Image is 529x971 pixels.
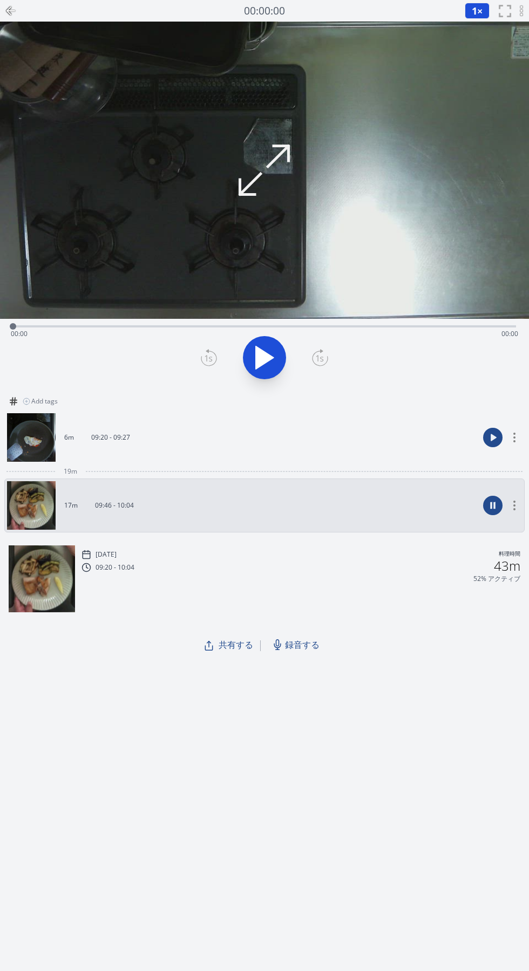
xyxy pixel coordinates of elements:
span: 19m [64,467,77,476]
button: Add tags [18,393,62,410]
span: 録音する [285,638,320,651]
p: 09:20 - 10:04 [96,563,134,572]
span: Add tags [31,397,58,406]
p: [DATE] [96,550,117,559]
a: 録音する [268,634,326,655]
img: 250828002135_thumb.jpeg [7,413,56,462]
span: | [257,637,263,652]
p: 09:20 - 09:27 [91,433,130,442]
p: 料理時間 [499,550,520,559]
p: 6m [64,433,74,442]
h2: 43m [494,559,520,572]
p: 09:46 - 10:04 [95,501,134,510]
span: 00:00 [501,329,518,338]
p: 52% アクティブ [473,575,520,583]
span: 共有する [219,638,253,651]
span: 1 [472,4,477,17]
img: 250828004739_thumb.jpeg [7,481,56,530]
img: 250828004739_thumb.jpeg [9,545,75,612]
p: 17m [64,501,78,510]
a: 00:00:00 [244,3,285,19]
button: 1× [465,3,490,19]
